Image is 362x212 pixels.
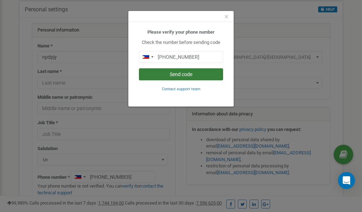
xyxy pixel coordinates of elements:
[147,29,215,35] b: Please verify your phone number
[139,51,156,63] div: Telephone country code
[338,172,355,189] div: Open Intercom Messenger
[162,87,200,91] small: Contact support team
[224,12,228,21] span: ×
[139,51,223,63] input: 0905 123 4567
[224,13,228,21] button: Close
[139,39,223,46] p: Check the number before sending code
[139,68,223,80] button: Send code
[162,86,200,91] a: Contact support team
